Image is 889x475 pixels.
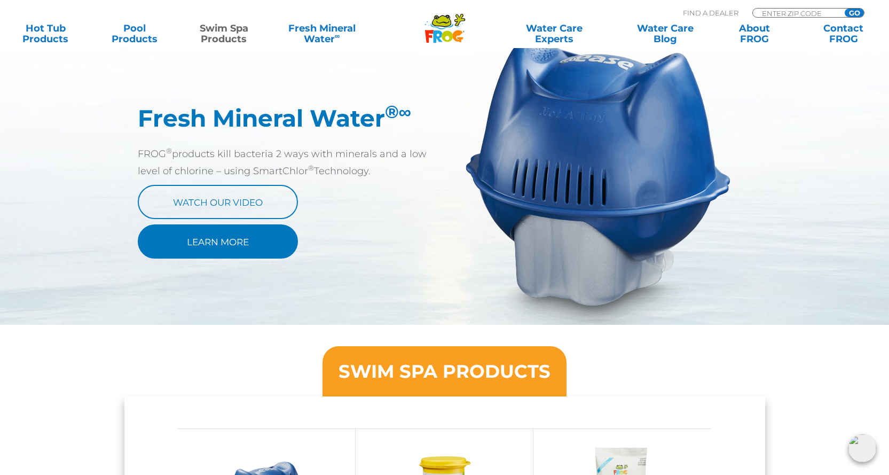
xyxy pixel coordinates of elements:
input: Zip Code Form [761,9,833,18]
a: Watch Our Video [138,185,298,219]
a: Water CareBlog [631,23,700,44]
a: Learn More [138,224,298,259]
a: Swim SpaProducts [189,23,258,44]
sup: ∞ [335,32,340,40]
h2: Fresh Mineral Water [138,104,445,132]
p: FROG products kill bacteria 2 ways with minerals and a low level of chlorine – using SmartChlor T... [138,145,445,180]
h3: SWIM SPA PRODUCTS [339,362,550,380]
input: GO [845,9,864,17]
a: Fresh MineralWater∞ [278,23,365,44]
sup: ® [166,146,172,155]
img: ss-landing-fmw-img [466,38,730,325]
a: PoolProducts [100,23,169,44]
sup: ® [385,101,412,122]
a: AboutFROG [720,23,789,44]
a: Hot TubProducts [11,23,80,44]
a: ContactFROG [809,23,878,44]
em: ∞ [399,101,412,122]
sup: ® [308,163,314,172]
p: Find A Dealer [683,8,738,18]
img: openIcon [848,434,876,462]
a: Water CareExperts [498,23,610,44]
